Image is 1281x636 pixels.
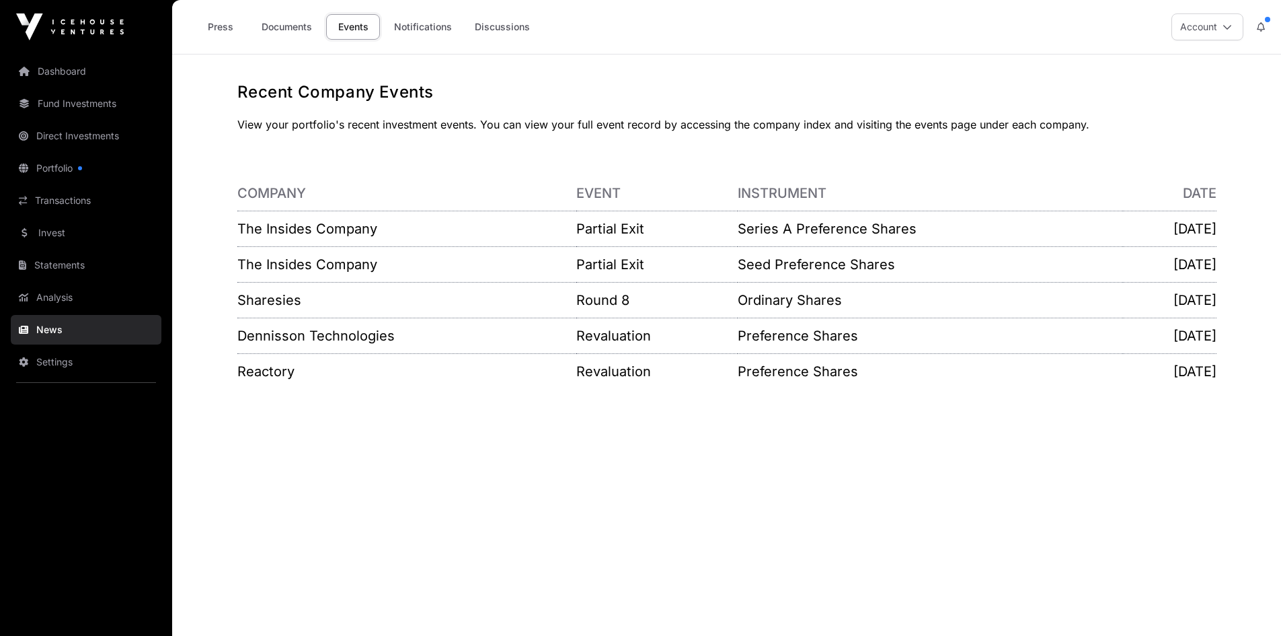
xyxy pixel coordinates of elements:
p: Preference Shares [738,326,1124,345]
th: Instrument [738,176,1124,211]
a: Direct Investments [11,121,161,151]
th: Company [237,176,577,211]
a: Press [194,14,247,40]
p: Revaluation [576,326,737,345]
a: News [11,315,161,345]
p: Ordinary Shares [738,291,1124,310]
a: Discussions [466,14,539,40]
p: Partial Exit [576,219,737,238]
p: Preference Shares [738,362,1124,381]
p: Round 8 [576,291,737,310]
a: Events [326,14,380,40]
p: View your portfolio's recent investment events. You can view your full event record by accessing ... [237,116,1216,133]
a: Portfolio [11,153,161,183]
th: Date [1123,176,1216,211]
a: Settings [11,347,161,377]
p: Revaluation [576,362,737,381]
p: [DATE] [1123,326,1216,345]
p: Partial Exit [576,255,737,274]
a: Dashboard [11,57,161,86]
p: [DATE] [1123,219,1216,238]
a: Analysis [11,283,161,312]
a: The Insides Company [237,221,377,237]
p: [DATE] [1123,291,1216,310]
h1: Recent Company Events [237,81,1216,103]
a: Dennisson Technologies [237,328,395,344]
p: [DATE] [1123,362,1216,381]
a: Invest [11,218,161,248]
iframe: Chat Widget [1214,571,1281,636]
a: Sharesies [237,292,301,308]
a: Notifications [385,14,461,40]
a: Documents [253,14,321,40]
p: Series A Preference Shares [738,219,1124,238]
a: Fund Investments [11,89,161,118]
button: Account [1171,13,1243,40]
a: Reactory [237,363,295,380]
p: Seed Preference Shares [738,255,1124,274]
a: The Insides Company [237,256,377,273]
th: Event [576,176,737,211]
img: Icehouse Ventures Logo [16,13,124,40]
a: Transactions [11,186,161,215]
a: Statements [11,250,161,280]
p: [DATE] [1123,255,1216,274]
